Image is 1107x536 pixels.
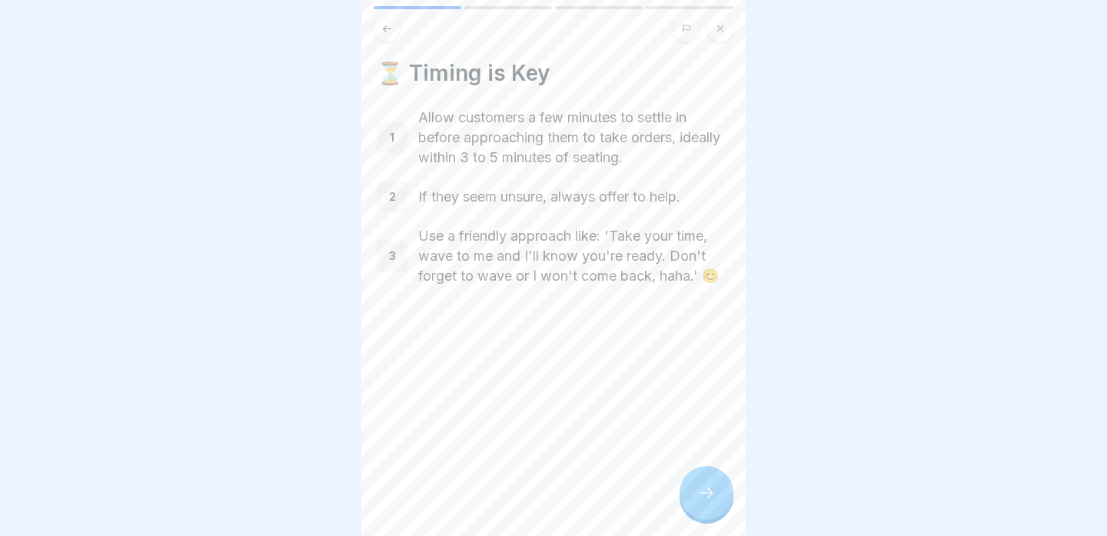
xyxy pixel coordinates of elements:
p: 3 [389,249,396,263]
p: Use a friendly approach like: 'Take your time, wave to me and I'll know you're ready. Don't forge... [418,226,730,286]
p: If they seem unsure, always offer to help. [418,187,730,207]
p: 1 [390,131,394,145]
p: 2 [389,190,396,204]
p: Allow customers a few minutes to settle in before approaching them to take orders, ideally within... [418,108,730,168]
h4: ⏳ Timing is Key [377,60,730,86]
